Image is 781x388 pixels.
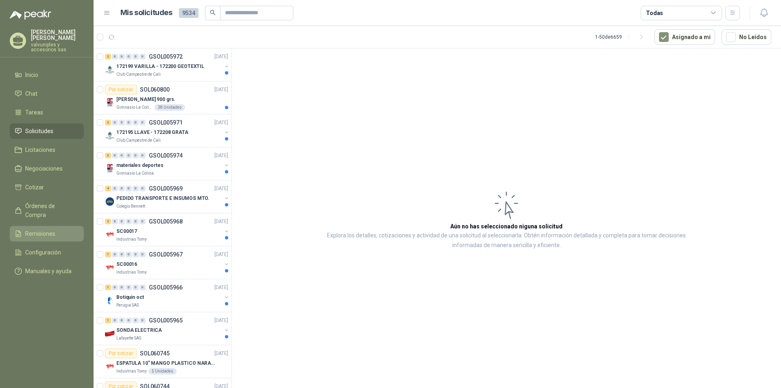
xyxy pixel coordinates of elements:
div: 0 [119,120,125,125]
p: [DATE] [214,218,228,226]
p: Lafayette SAS [116,335,141,342]
div: 0 [133,318,139,323]
p: [DATE] [214,185,228,193]
p: Club Campestre de Cali [116,71,161,78]
div: 0 [112,285,118,290]
div: 0 [119,54,125,59]
a: Cotizar [10,180,84,195]
div: 38 Unidades [155,104,185,111]
p: SOL060800 [140,87,170,92]
p: SONDA ELECTRICA [116,327,162,334]
div: 1 - 50 de 6659 [595,31,648,44]
p: [DATE] [214,86,228,94]
a: Chat [10,86,84,101]
a: Por cotizarSOL060745[DATE] Company LogoESPATULA 10" MANGO PLASTICO NARANJA MARCA TRUPPERIndustria... [94,345,231,378]
div: 0 [119,219,125,224]
p: Industrias Tomy [116,236,147,243]
p: GSOL005969 [149,186,183,191]
a: Por cotizarSOL060800[DATE] Company Logo[PERSON_NAME] 900 grs.Gimnasio La Colina38 Unidades [94,81,231,114]
span: Cotizar [25,183,44,192]
p: [DATE] [214,350,228,357]
p: [DATE] [214,152,228,160]
div: 4 [105,186,111,191]
div: 0 [140,219,146,224]
img: Company Logo [105,98,115,107]
div: 0 [119,285,125,290]
div: 0 [140,252,146,257]
p: Club Campestre de Cali [116,137,161,144]
span: Negociaciones [25,164,63,173]
div: 0 [140,54,146,59]
button: Asignado a mi [654,29,715,45]
h3: Aún no has seleccionado niguna solicitud [450,222,563,231]
div: 0 [112,120,118,125]
div: 2 [105,219,111,224]
img: Company Logo [105,362,115,371]
a: Licitaciones [10,142,84,158]
div: 0 [133,285,139,290]
div: 0 [119,318,125,323]
a: Solicitudes [10,123,84,139]
p: Gimnasio La Colina [116,104,153,111]
div: 0 [112,153,118,158]
p: [DATE] [214,53,228,61]
p: Industrias Tomy [116,368,147,375]
a: Órdenes de Compra [10,198,84,223]
p: Perugia SAS [116,302,139,309]
p: Explora los detalles, cotizaciones y actividad de una solicitud al seleccionarla. Obtén informaci... [313,231,700,250]
p: GSOL005972 [149,54,183,59]
div: 0 [112,252,118,257]
p: [DATE] [214,119,228,127]
div: 0 [112,186,118,191]
p: 172195 LLAVE - 172208 GRATA [116,129,188,136]
span: Órdenes de Compra [25,202,76,219]
div: 0 [126,219,132,224]
p: valvuniples y accesorios sas [31,42,84,52]
span: Remisiones [25,229,55,238]
span: Manuales y ayuda [25,267,72,276]
div: 0 [126,252,132,257]
p: PEDIDO TRANSPORTE E INSUMOS MTO. [116,195,209,202]
img: Company Logo [105,131,115,140]
p: SOL060745 [140,351,170,356]
div: 0 [140,285,146,290]
div: 2 [105,54,111,59]
div: 3 [105,153,111,158]
p: Industrias Tomy [116,269,147,276]
p: Botiquin oct [116,294,144,301]
img: Company Logo [105,329,115,338]
p: [DATE] [214,284,228,292]
div: 5 Unidades [148,368,177,375]
a: Manuales y ayuda [10,263,84,279]
div: 2 [105,120,111,125]
img: Company Logo [105,164,115,173]
div: 0 [133,54,139,59]
p: 172199 VARILLA - 172200 GEOTEXTIL [116,63,204,70]
p: GSOL005968 [149,219,183,224]
a: 3 0 0 0 0 0 GSOL005974[DATE] Company Logomateriales deportesGimnasio La Colina [105,151,230,177]
img: Logo peakr [10,10,51,20]
a: 4 0 0 0 0 0 GSOL005969[DATE] Company LogoPEDIDO TRANSPORTE E INSUMOS MTO.Colegio Bennett [105,184,230,210]
img: Company Logo [105,230,115,239]
button: No Leídos [722,29,771,45]
a: 1 0 0 0 0 0 GSOL005966[DATE] Company LogoBotiquin octPerugia SAS [105,283,230,309]
div: 0 [126,120,132,125]
div: 1 [105,318,111,323]
a: 2 0 0 0 0 0 GSOL005968[DATE] Company LogoSC00017Industrias Tomy [105,217,230,243]
p: GSOL005966 [149,285,183,290]
p: GSOL005971 [149,120,183,125]
a: 1 0 0 0 0 0 GSOL005967[DATE] Company LogoSC00016Industrias Tomy [105,250,230,276]
div: Por cotizar [105,349,137,358]
span: Tareas [25,108,43,117]
span: Chat [25,89,37,98]
a: Tareas [10,105,84,120]
div: 1 [105,285,111,290]
p: [PERSON_NAME] 900 grs. [116,96,175,103]
a: Configuración [10,245,84,260]
p: SC00017 [116,228,137,235]
div: 0 [126,285,132,290]
div: Por cotizar [105,85,137,94]
div: 0 [119,252,125,257]
div: 0 [140,153,146,158]
div: 0 [119,186,125,191]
